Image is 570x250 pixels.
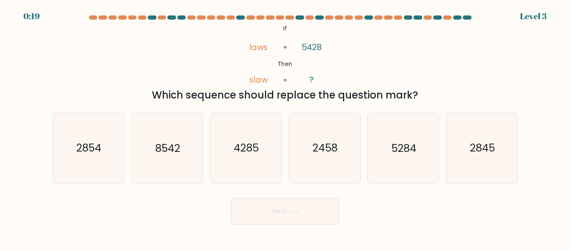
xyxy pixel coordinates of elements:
tspan: laws [249,41,267,53]
tspan: = [283,76,287,84]
div: Which sequence should replace the question mark? [57,88,513,103]
text: 2854 [76,141,101,156]
text: 5284 [391,141,416,156]
div: Level 3 [520,10,547,23]
text: 8542 [155,141,180,156]
tspan: = [283,43,287,51]
text: 2458 [313,141,338,156]
div: 0:19 [23,10,40,23]
tspan: slaw [249,74,267,86]
tspan: ? [310,74,314,86]
tspan: 5428 [302,41,322,53]
button: Next [231,198,339,225]
tspan: Then [277,60,293,68]
svg: @import url('[URL][DOMAIN_NAME]); [234,23,337,86]
tspan: If [283,24,287,33]
text: 4285 [234,141,259,156]
text: 2845 [470,141,495,156]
